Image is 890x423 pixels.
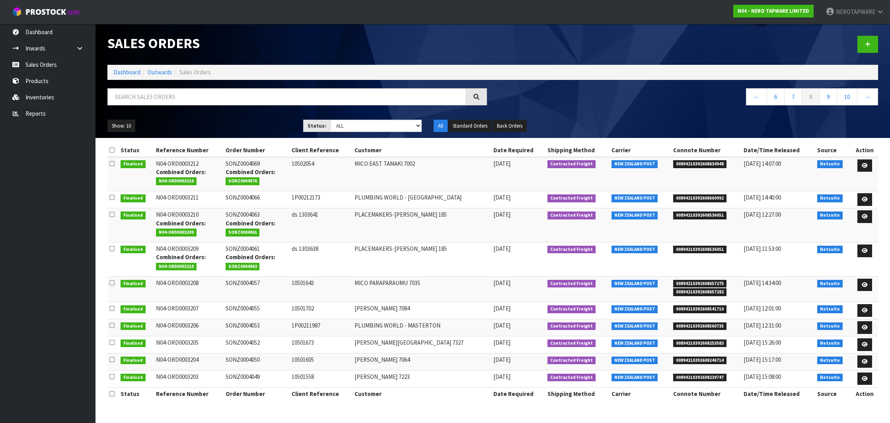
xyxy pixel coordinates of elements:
[612,194,658,202] span: NEW ZEALAND POST
[493,356,510,363] span: [DATE]
[154,243,223,277] td: N04-ORD0003209
[448,120,492,132] button: Standard Orders
[290,370,352,387] td: 10501558
[290,302,352,319] td: 10501702
[154,370,223,387] td: N04-ORD0003203
[744,279,781,287] span: [DATE] 14:34:00
[744,339,781,346] span: [DATE] 15:26:00
[352,144,491,157] th: Customer
[226,253,275,261] strong: Combined Orders:
[224,302,290,319] td: SONZ0004055
[290,208,352,243] td: ds 1303641
[817,374,843,382] span: Netsuite
[784,88,802,105] a: 7
[107,88,466,105] input: Search sales orders
[673,280,726,288] span: 00894210392608657275
[817,280,843,288] span: Netsuite
[746,88,767,105] a: ←
[113,68,140,76] a: Dashboard
[352,157,491,191] td: MICO EAST TAMAKI 7002
[742,144,816,157] th: Date/Time Released
[224,370,290,387] td: SONZ0004049
[545,387,609,400] th: Shipping Method
[547,322,596,330] span: Contracted Freight
[224,144,290,157] th: Order Number
[352,319,491,336] td: PLUMBING WORLD - MASTERTON
[226,168,275,176] strong: Combined Orders:
[744,356,781,363] span: [DATE] 15:17:00
[226,263,260,271] span: SONZ0004063
[154,208,223,243] td: N04-ORD0003210
[156,177,197,185] span: N04-ORD0003216
[493,120,527,132] button: Back Orders
[121,305,146,313] span: Finalised
[493,339,510,346] span: [DATE]
[154,157,223,191] td: N04-ORD0003212
[671,144,741,157] th: Connote Number
[744,305,781,312] span: [DATE] 12:01:00
[612,340,658,347] span: NEW ZEALAND POST
[352,353,491,370] td: [PERSON_NAME] 7064
[815,387,851,400] th: Source
[493,160,510,167] span: [DATE]
[290,319,352,336] td: 1P00211987
[673,357,726,365] span: 00894210392608246714
[352,243,491,277] td: PLACEMAKERS-[PERSON_NAME] 185
[817,211,843,219] span: Netsuite
[491,144,545,157] th: Date Required
[434,120,448,132] button: All
[547,357,596,365] span: Contracted Freight
[547,160,596,168] span: Contracted Freight
[154,302,223,319] td: N04-ORD0003207
[547,340,596,347] span: Contracted Freight
[673,305,726,313] span: 00894210392608541710
[547,305,596,313] span: Contracted Freight
[547,246,596,254] span: Contracted Freight
[226,229,260,237] span: SONZ0004061
[224,243,290,277] td: SONZ0004061
[612,246,658,254] span: NEW ZEALAND POST
[493,194,510,201] span: [DATE]
[612,305,658,313] span: NEW ZEALAND POST
[224,157,290,191] td: SONZ0004069
[547,280,596,288] span: Contracted Freight
[493,305,510,312] span: [DATE]
[671,387,741,400] th: Connote Number
[851,387,878,400] th: Action
[744,373,781,380] span: [DATE] 15:08:00
[154,144,223,157] th: Reference Number
[68,9,80,16] small: WMS
[610,144,671,157] th: Carrier
[224,208,290,243] td: SONZ0004063
[226,177,260,185] span: SONZ0004076
[121,280,146,288] span: Finalised
[121,322,146,330] span: Finalised
[290,336,352,353] td: 10501673
[744,211,781,218] span: [DATE] 12:27:00
[744,322,781,329] span: [DATE] 12:31:00
[121,211,146,219] span: Finalised
[290,353,352,370] td: 10501605
[612,357,658,365] span: NEW ZEALAND POST
[817,160,843,168] span: Netsuite
[817,246,843,254] span: Netsuite
[817,305,843,313] span: Netsuite
[154,336,223,353] td: N04-ORD0003205
[224,276,290,302] td: SONZ0004057
[802,88,820,105] a: 8
[352,370,491,387] td: [PERSON_NAME] 7223
[819,88,837,105] a: 9
[493,322,510,329] span: [DATE]
[836,8,875,16] span: NEROTAPWARE
[744,160,781,167] span: [DATE] 14:07:00
[352,302,491,319] td: [PERSON_NAME] 7084
[290,144,352,157] th: Client Reference
[851,144,878,157] th: Action
[121,246,146,254] span: Finalised
[673,374,726,382] span: 00894210392608239747
[767,88,785,105] a: 6
[121,374,146,382] span: Finalised
[493,211,510,218] span: [DATE]
[612,374,658,382] span: NEW ZEALAND POST
[154,353,223,370] td: N04-ORD0003204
